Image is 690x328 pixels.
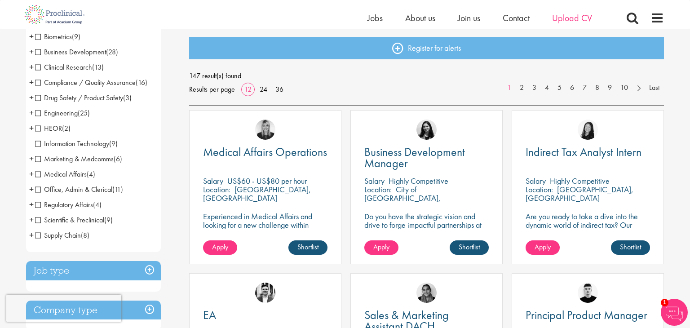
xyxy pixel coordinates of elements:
p: City of [GEOGRAPHIC_DATA], [GEOGRAPHIC_DATA] [364,184,441,212]
a: Apply [203,240,237,255]
span: Location: [203,184,230,195]
span: + [29,213,34,226]
span: (4) [87,169,95,179]
span: + [29,45,34,58]
span: Regulatory Affairs [35,200,93,209]
span: Engineering [35,108,78,118]
span: Salary [364,176,385,186]
a: 10 [616,83,632,93]
a: Register for alerts [189,37,664,59]
span: (25) [78,108,90,118]
a: Principal Product Manager [526,310,650,321]
a: Shortlist [450,240,489,255]
a: 7 [578,83,591,93]
span: Salary [203,176,223,186]
span: About us [405,12,435,24]
span: Principal Product Manager [526,307,647,323]
span: Scientific & Preclinical [35,215,113,225]
span: + [29,152,34,165]
span: Scientific & Preclinical [35,215,104,225]
a: 24 [257,84,270,94]
a: 4 [540,83,553,93]
span: (9) [104,215,113,225]
p: US$60 - US$80 per hour [227,176,307,186]
a: 8 [591,83,604,93]
a: 6 [566,83,579,93]
span: Location: [526,184,553,195]
span: + [29,198,34,211]
span: (11) [112,185,123,194]
span: (16) [136,78,147,87]
img: Anjali Parbhu [416,283,437,303]
a: Apply [364,240,398,255]
span: Business Development Manager [364,144,465,171]
p: Highly Competitive [550,176,610,186]
span: Office, Admin & Clerical [35,185,123,194]
span: (13) [92,62,104,72]
span: 1 [661,299,668,306]
span: + [29,30,34,43]
img: Janelle Jones [255,120,275,140]
a: 3 [528,83,541,93]
span: + [29,121,34,135]
span: Drug Safety / Product Safety [35,93,123,102]
span: Apply [373,242,389,252]
span: Biometrics [35,32,80,41]
iframe: reCAPTCHA [6,295,121,322]
span: + [29,167,34,181]
span: Apply [212,242,228,252]
span: Compliance / Quality Assurance [35,78,136,87]
img: Edward Little [255,283,275,303]
img: Numhom Sudsok [578,120,598,140]
span: Supply Chain [35,230,81,240]
img: Indre Stankeviciute [416,120,437,140]
span: + [29,75,34,89]
span: Engineering [35,108,90,118]
span: + [29,91,34,104]
a: 1 [503,83,516,93]
p: Experienced in Medical Affairs and looking for a new challenge within operations? Proclinical is ... [203,212,327,255]
span: (4) [93,200,102,209]
img: Patrick Melody [578,283,598,303]
span: (6) [114,154,122,164]
a: Upload CV [552,12,592,24]
span: (8) [81,230,89,240]
span: HEOR [35,124,62,133]
p: Do you have the strategic vision and drive to forge impactful partnerships at the forefront of ph... [364,212,489,263]
span: Drug Safety / Product Safety [35,93,132,102]
a: EA [203,310,327,321]
a: Jobs [367,12,383,24]
a: Apply [526,240,560,255]
p: Highly Competitive [389,176,448,186]
span: + [29,60,34,74]
span: Clinical Research [35,62,92,72]
span: (3) [123,93,132,102]
span: + [29,182,34,196]
a: Medical Affairs Operations [203,146,327,158]
span: Information Technology [35,139,118,148]
a: 9 [603,83,616,93]
span: Business Development [35,47,118,57]
span: Medical Affairs [35,169,87,179]
img: Chatbot [661,299,688,326]
a: Business Development Manager [364,146,489,169]
span: Information Technology [35,139,109,148]
span: Results per page [189,83,235,96]
span: + [29,106,34,120]
a: Last [645,83,664,93]
a: Shortlist [611,240,650,255]
h3: Job type [26,261,161,280]
a: 2 [515,83,528,93]
span: Marketing & Medcomms [35,154,114,164]
span: Join us [458,12,480,24]
span: Office, Admin & Clerical [35,185,112,194]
